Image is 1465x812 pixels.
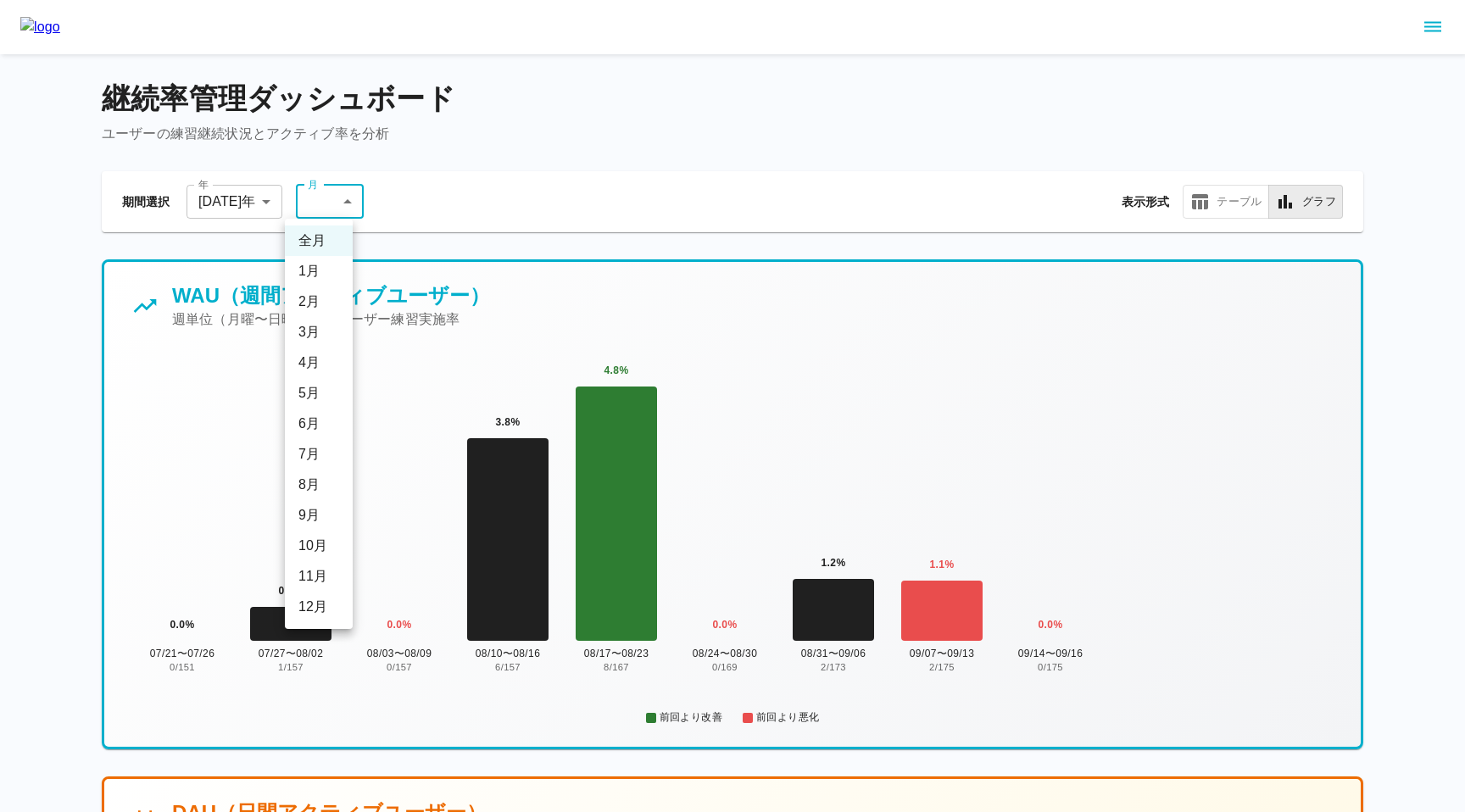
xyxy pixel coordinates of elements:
[285,592,353,622] li: 12 月
[285,348,353,378] li: 4 月
[285,531,353,561] li: 10 月
[285,378,353,409] li: 5 月
[285,439,353,470] li: 7 月
[285,561,353,592] li: 11 月
[285,225,353,256] li: 全月
[285,409,353,439] li: 6 月
[285,317,353,348] li: 3 月
[285,500,353,531] li: 9 月
[285,256,353,286] li: 1 月
[285,470,353,500] li: 8 月
[285,286,353,317] li: 2 月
